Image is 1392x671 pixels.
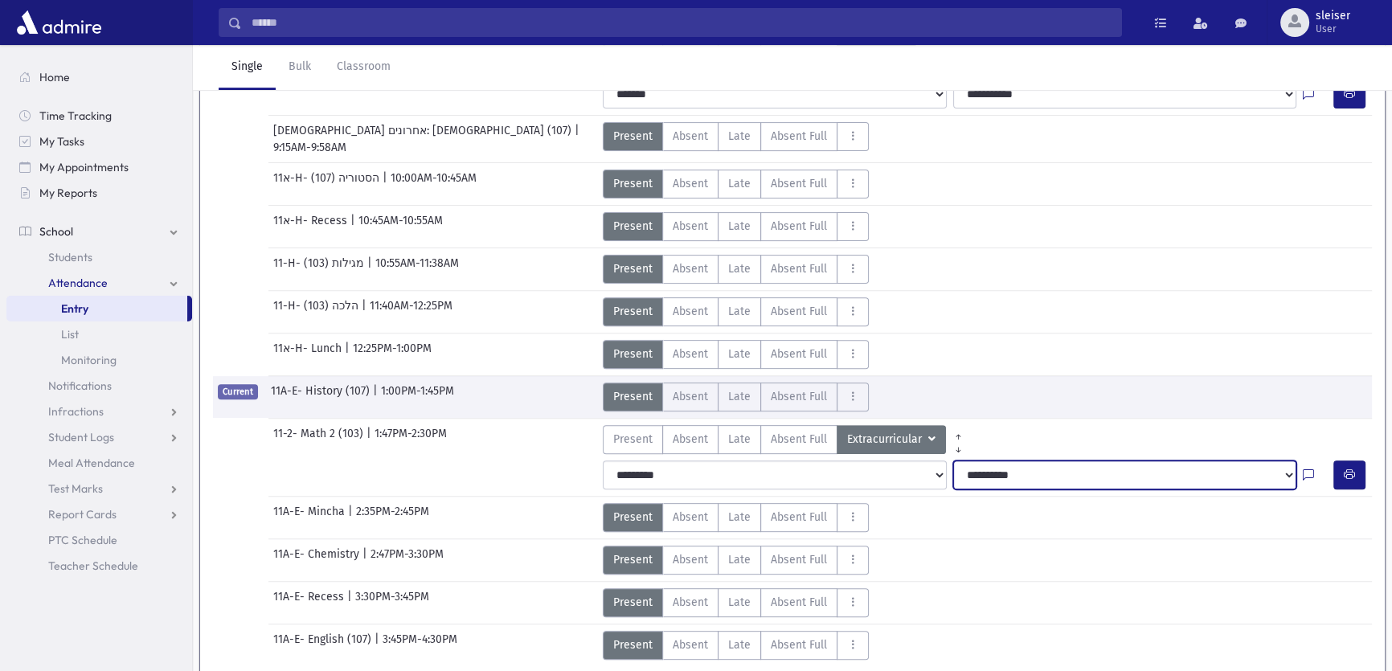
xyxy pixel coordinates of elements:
[348,503,356,532] span: |
[1316,10,1350,23] span: sleiser
[6,424,192,450] a: Student Logs
[6,373,192,399] a: Notifications
[6,270,192,296] a: Attendance
[48,558,138,573] span: Teacher Schedule
[381,383,454,411] span: 1:00PM-1:45PM
[728,551,751,568] span: Late
[276,45,324,90] a: Bulk
[771,260,827,277] span: Absent Full
[603,425,971,454] div: AttTypes
[61,327,79,342] span: List
[6,64,192,90] a: Home
[603,170,869,198] div: AttTypes
[6,129,192,154] a: My Tasks
[39,70,70,84] span: Home
[6,553,192,579] a: Teacher Schedule
[673,636,708,653] span: Absent
[603,546,869,575] div: AttTypes
[613,431,653,448] span: Present
[603,588,869,617] div: AttTypes
[728,388,751,405] span: Late
[39,224,73,239] span: School
[273,631,375,660] span: 11A-E- English (107)
[48,507,117,522] span: Report Cards
[48,481,103,496] span: Test Marks
[673,509,708,526] span: Absent
[613,260,653,277] span: Present
[673,551,708,568] span: Absent
[48,378,112,393] span: Notifications
[673,388,708,405] span: Absent
[355,588,429,617] span: 3:30PM-3:45PM
[375,425,447,454] span: 1:47PM-2:30PM
[273,139,346,156] span: 9:15AM-9:58AM
[6,527,192,553] a: PTC Schedule
[946,438,971,451] a: All Later
[48,430,114,444] span: Student Logs
[673,218,708,235] span: Absent
[613,636,653,653] span: Present
[673,175,708,192] span: Absent
[218,384,258,399] span: Current
[39,108,112,123] span: Time Tracking
[613,509,653,526] span: Present
[603,255,869,284] div: AttTypes
[13,6,105,39] img: AdmirePro
[613,551,653,568] span: Present
[6,103,192,129] a: Time Tracking
[613,594,653,611] span: Present
[61,353,117,367] span: Monitoring
[6,296,187,321] a: Entry
[273,340,345,369] span: 11א-H- Lunch
[603,122,869,151] div: AttTypes
[673,303,708,320] span: Absent
[613,175,653,192] span: Present
[673,594,708,611] span: Absent
[48,456,135,470] span: Meal Attendance
[39,160,129,174] span: My Appointments
[271,383,373,411] span: 11A-E- History (107)
[771,303,827,320] span: Absent Full
[771,388,827,405] span: Absent Full
[613,388,653,405] span: Present
[771,551,827,568] span: Absent Full
[6,501,192,527] a: Report Cards
[6,476,192,501] a: Test Marks
[375,631,383,660] span: |
[6,321,192,347] a: List
[6,154,192,180] a: My Appointments
[362,297,370,326] span: |
[847,431,925,448] span: Extracurricular
[771,594,827,611] span: Absent Full
[324,45,403,90] a: Classroom
[391,170,477,198] span: 10:00AM-10:45AM
[367,255,375,284] span: |
[219,45,276,90] a: Single
[39,134,84,149] span: My Tasks
[356,503,429,532] span: 2:35PM-2:45PM
[673,346,708,362] span: Absent
[603,212,869,241] div: AttTypes
[273,297,362,326] span: 11-H- הלכה (103)
[771,128,827,145] span: Absent Full
[613,303,653,320] span: Present
[370,297,452,326] span: 11:40AM-12:25PM
[728,346,751,362] span: Late
[603,383,869,411] div: AttTypes
[345,340,353,369] span: |
[673,260,708,277] span: Absent
[946,425,971,438] a: All Prior
[6,180,192,206] a: My Reports
[375,255,459,284] span: 10:55AM-11:38AM
[6,450,192,476] a: Meal Attendance
[366,425,375,454] span: |
[673,128,708,145] span: Absent
[771,346,827,362] span: Absent Full
[728,303,751,320] span: Late
[273,212,350,241] span: 11א-H- Recess
[673,431,708,448] span: Absent
[273,122,575,139] span: [DEMOGRAPHIC_DATA] אחרונים: [DEMOGRAPHIC_DATA] (107)
[575,122,583,139] span: |
[728,218,751,235] span: Late
[837,425,946,454] button: Extracurricular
